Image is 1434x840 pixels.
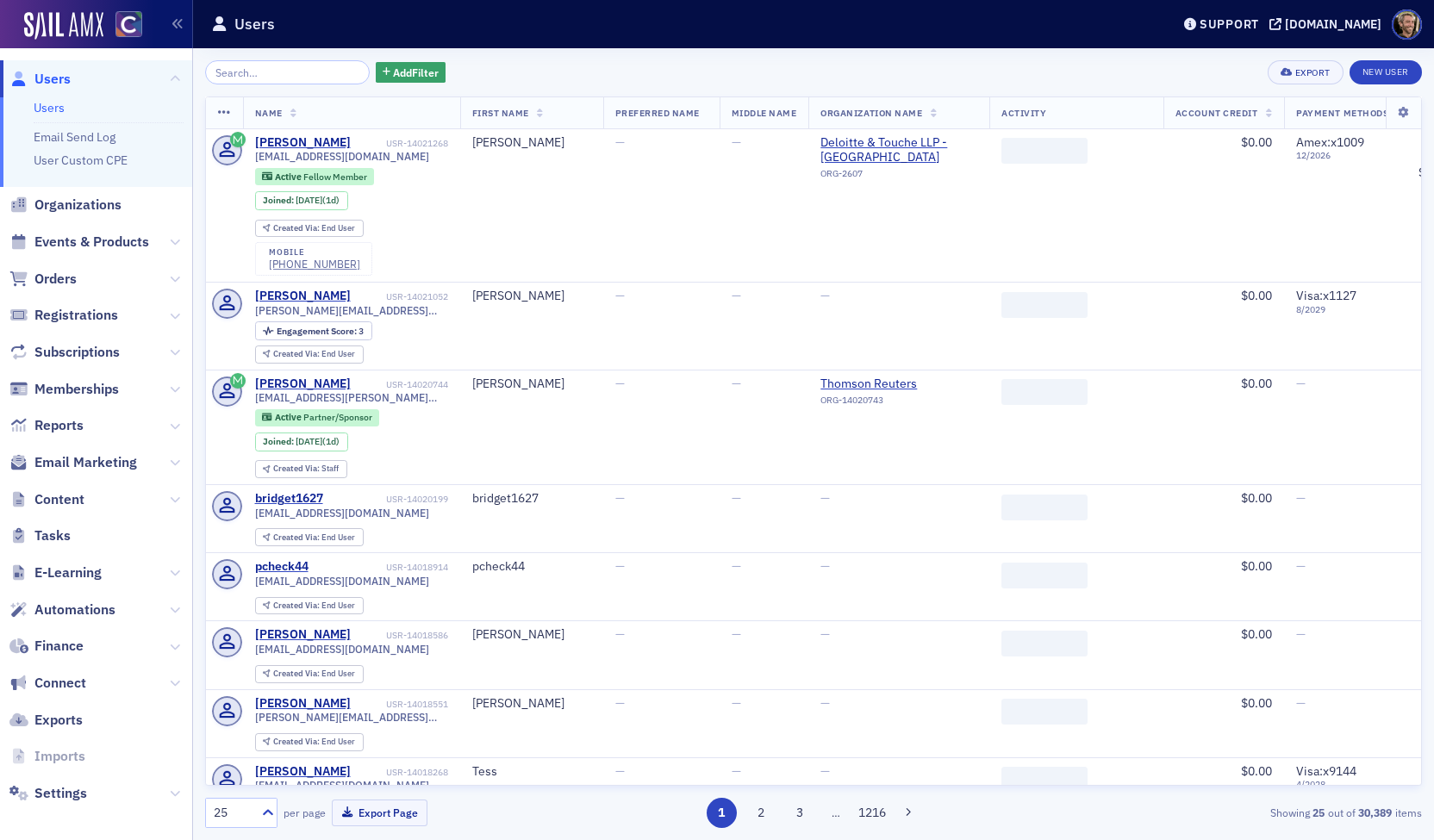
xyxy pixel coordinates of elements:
[255,376,351,392] a: [PERSON_NAME]
[273,532,321,543] span: Created Via :
[9,526,71,545] a: Tasks
[1241,376,1272,391] span: $0.00
[1296,288,1356,303] span: Visa : x1127
[820,626,830,642] span: —
[472,696,591,712] div: [PERSON_NAME]
[255,432,348,451] div: Joined: 2025-09-09 00:00:00
[275,171,303,183] span: Active
[9,674,86,693] a: Connect
[255,135,351,151] a: [PERSON_NAME]
[1001,107,1046,119] span: Activity
[1241,695,1272,711] span: $0.00
[255,491,323,507] a: bridget1627
[255,711,448,724] span: [PERSON_NAME][EMAIL_ADDRESS][DOMAIN_NAME]
[9,380,119,399] a: Memberships
[1241,134,1272,150] span: $0.00
[9,453,137,472] a: Email Marketing
[615,107,700,119] span: Preferred Name
[707,798,737,828] button: 1
[820,376,977,392] a: Thomson Reuters
[1350,60,1422,84] a: New User
[255,409,380,426] div: Active: Active: Partner/Sponsor
[1296,490,1306,506] span: —
[732,107,797,119] span: Middle Name
[472,764,591,780] div: Tess
[255,559,309,575] a: pcheck44
[311,562,448,573] div: USR-14018914
[277,327,364,336] div: 3
[820,135,977,165] a: Deloitte & Touche LLP - [GEOGRAPHIC_DATA]
[1310,805,1328,820] strong: 25
[262,412,371,423] a: Active Partner/Sponsor
[269,258,360,271] a: [PHONE_NUMBER]
[273,533,355,543] div: End User
[275,411,303,423] span: Active
[34,453,137,472] span: Email Marketing
[615,490,625,506] span: —
[9,600,115,619] a: Automations
[9,416,84,435] a: Reports
[1001,767,1088,793] span: ‌
[34,380,119,399] span: Memberships
[1269,18,1387,30] button: [DOMAIN_NAME]
[820,107,922,119] span: Organization Name
[255,191,348,210] div: Joined: 2025-09-09 00:00:00
[820,135,977,165] span: Deloitte & Touche LLP - Denver
[1296,779,1393,790] span: 4 / 2028
[1296,695,1306,711] span: —
[376,62,446,84] button: AddFilter
[1295,68,1331,78] div: Export
[263,436,296,447] span: Joined :
[255,391,448,404] span: [EMAIL_ADDRESS][PERSON_NAME][DOMAIN_NAME]
[732,490,741,506] span: —
[255,107,283,119] span: Name
[34,306,118,325] span: Registrations
[263,195,296,206] span: Joined :
[472,107,529,119] span: First Name
[1001,292,1088,318] span: ‌
[255,597,364,615] div: Created Via: End User
[1356,805,1395,820] strong: 30,389
[255,168,375,185] div: Active: Active: Fellow Member
[1001,699,1088,725] span: ‌
[255,696,351,712] div: [PERSON_NAME]
[820,695,830,711] span: —
[1296,150,1393,161] span: 12 / 2026
[1285,16,1381,32] div: [DOMAIN_NAME]
[785,798,815,828] button: 3
[273,463,321,474] span: Created Via :
[393,65,439,80] span: Add Filter
[9,711,83,730] a: Exports
[255,643,429,656] span: [EMAIL_ADDRESS][DOMAIN_NAME]
[1296,763,1356,779] span: Visa : x9144
[9,70,71,89] a: Users
[277,325,358,337] span: Engagement Score :
[732,558,741,574] span: —
[1241,763,1272,779] span: $0.00
[214,804,252,822] div: 25
[615,763,625,779] span: —
[34,100,65,115] a: Users
[1296,558,1306,574] span: —
[273,350,355,359] div: End User
[1241,626,1272,642] span: $0.00
[615,558,625,574] span: —
[255,345,364,364] div: Created Via: End User
[273,600,321,611] span: Created Via :
[472,491,591,507] div: bridget1627
[732,288,741,303] span: —
[472,289,591,304] div: [PERSON_NAME]
[615,288,625,303] span: —
[1296,626,1306,642] span: —
[273,668,321,679] span: Created Via :
[34,129,115,145] a: Email Send Log
[296,436,340,447] div: (1d)
[273,348,321,359] span: Created Via :
[732,695,741,711] span: —
[332,800,427,826] button: Export Page
[9,747,85,766] a: Imports
[34,416,84,435] span: Reports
